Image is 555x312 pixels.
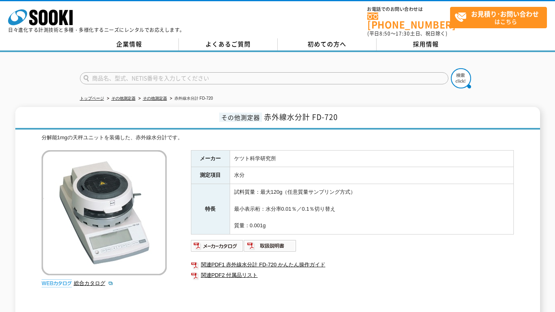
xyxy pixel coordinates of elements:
a: その他測定器 [143,96,167,101]
span: お電話でのお問い合わせは [367,7,450,12]
a: お見積り･お問い合わせはこちら [450,7,547,28]
a: 採用情報 [377,38,475,50]
td: 水分 [230,167,513,184]
img: 取扱説明書 [244,239,297,252]
a: [PHONE_NUMBER] [367,13,450,29]
input: 商品名、型式、NETIS番号を入力してください [80,72,448,84]
li: 赤外線水分計 FD-720 [168,94,213,103]
img: メーカーカタログ [191,239,244,252]
span: 初めての方へ [308,40,346,48]
span: その他測定器 [219,113,262,122]
a: トップページ [80,96,104,101]
img: btn_search.png [451,68,471,88]
span: はこちら [454,7,547,27]
img: webカタログ [42,279,72,287]
strong: お見積り･お問い合わせ [471,9,539,19]
a: その他測定器 [111,96,136,101]
span: 17:30 [396,30,410,37]
a: 総合カタログ [74,280,113,286]
div: 分解能1mgの天秤ユニットを装備した、赤外線水分計です。 [42,134,514,142]
a: メーカーカタログ [191,245,244,251]
span: 8:50 [379,30,391,37]
td: 試料質量：最大120g（任意質量サンプリング方式） 最小表示桁：水分率0.01％／0.1％切り替え 質量：0.001g [230,184,513,235]
th: 測定項目 [191,167,230,184]
td: ケツト科学研究所 [230,150,513,167]
a: 関連PDF1 赤外線水分計 FD-720 かんたん操作ガイド [191,260,514,270]
a: 初めての方へ [278,38,377,50]
a: 企業情報 [80,38,179,50]
a: よくあるご質問 [179,38,278,50]
th: メーカー [191,150,230,167]
img: 赤外線水分計 FD-720 [42,150,167,275]
span: 赤外線水分計 FD-720 [264,111,338,122]
th: 特長 [191,184,230,235]
span: (平日 ～ 土日、祝日除く) [367,30,447,37]
p: 日々進化する計測技術と多種・多様化するニーズにレンタルでお応えします。 [8,27,185,32]
a: 関連PDF2 付属品リスト [191,270,514,281]
a: 取扱説明書 [244,245,297,251]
